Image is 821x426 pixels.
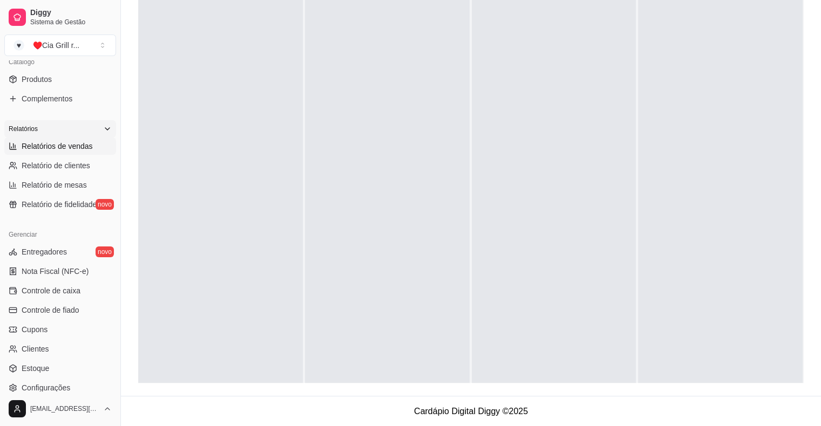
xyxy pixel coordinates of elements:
[22,305,79,315] span: Controle de fiado
[22,74,52,85] span: Produtos
[9,125,38,133] span: Relatórios
[22,266,89,277] span: Nota Fiscal (NFC-e)
[4,90,116,107] a: Complementos
[22,382,70,393] span: Configurações
[4,176,116,194] a: Relatório de mesas
[4,340,116,358] a: Clientes
[4,157,116,174] a: Relatório de clientes
[4,379,116,396] a: Configurações
[22,141,93,152] span: Relatórios de vendas
[4,321,116,338] a: Cupons
[22,160,90,171] span: Relatório de clientes
[4,263,116,280] a: Nota Fiscal (NFC-e)
[33,40,79,51] div: ♥️Cia Grill r ...
[30,8,112,18] span: Diggy
[13,40,24,51] span: ♥
[4,53,116,71] div: Catálogo
[4,196,116,213] a: Relatório de fidelidadenovo
[4,360,116,377] a: Estoque
[4,396,116,422] button: [EMAIL_ADDRESS][DOMAIN_NAME]
[30,404,99,413] span: [EMAIL_ADDRESS][DOMAIN_NAME]
[4,226,116,243] div: Gerenciar
[30,18,112,26] span: Sistema de Gestão
[4,282,116,299] a: Controle de caixa
[4,35,116,56] button: Select a team
[22,324,48,335] span: Cupons
[22,199,97,210] span: Relatório de fidelidade
[4,71,116,88] a: Produtos
[22,93,72,104] span: Complementos
[22,343,49,354] span: Clientes
[22,285,80,296] span: Controle de caixa
[4,4,116,30] a: DiggySistema de Gestão
[22,180,87,190] span: Relatório de mesas
[4,243,116,260] a: Entregadoresnovo
[22,246,67,257] span: Entregadores
[22,363,49,374] span: Estoque
[4,138,116,155] a: Relatórios de vendas
[4,301,116,319] a: Controle de fiado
